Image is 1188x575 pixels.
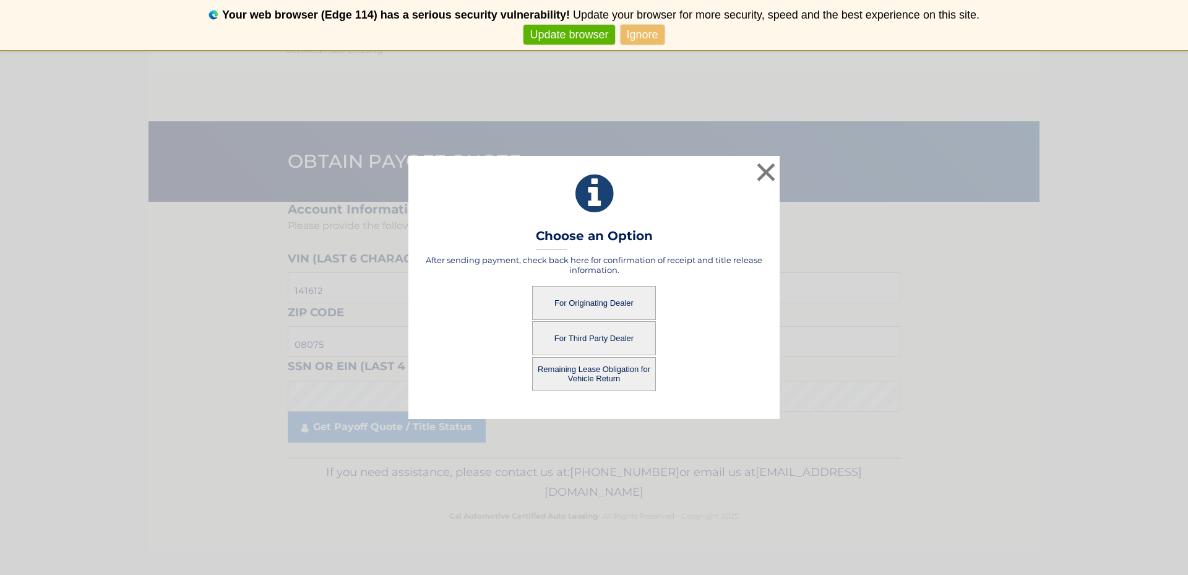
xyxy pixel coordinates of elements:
a: Update browser [523,25,614,45]
h5: After sending payment, check back here for confirmation of receipt and title release information. [424,255,764,275]
button: × [754,160,778,184]
h3: Choose an Option [536,228,653,250]
button: For Third Party Dealer [532,321,656,355]
button: Remaining Lease Obligation for Vehicle Return [532,357,656,391]
button: For Originating Dealer [532,286,656,320]
a: Ignore [621,25,665,45]
b: Your web browser (Edge 114) has a serious security vulnerability! [222,9,570,21]
span: Update your browser for more security, speed and the best experience on this site. [573,9,979,21]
